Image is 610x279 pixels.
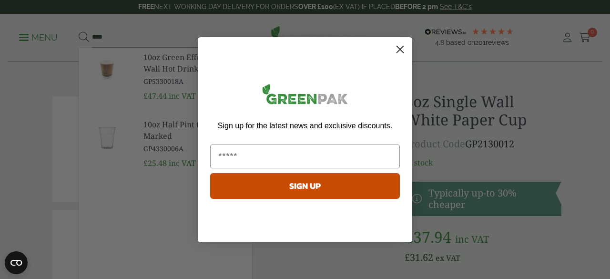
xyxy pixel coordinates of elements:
button: Open CMP widget [5,251,28,274]
input: Email [210,145,400,168]
button: SIGN UP [210,173,400,199]
span: Sign up for the latest news and exclusive discounts. [218,122,392,130]
img: greenpak_logo [210,80,400,112]
button: Close dialog [392,41,408,58]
